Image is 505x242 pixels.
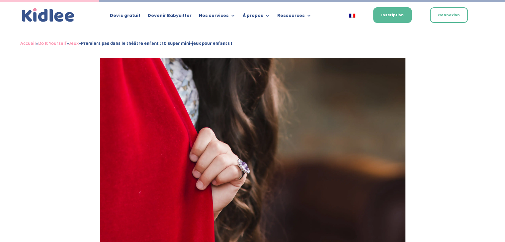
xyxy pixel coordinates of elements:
[110,13,140,21] a: Devis gratuit
[242,13,270,21] a: À propos
[373,7,412,23] a: Inscription
[20,39,232,47] span: » » »
[20,39,36,47] a: Accueil
[147,13,191,21] a: Devenir Babysitter
[20,7,76,24] img: logo_kidlee_bleu
[38,39,67,47] a: Do It Yourself
[277,13,311,21] a: Ressources
[69,39,79,47] a: Jeux
[349,14,355,18] img: Français
[20,7,76,24] a: Kidlee Logo
[199,13,235,21] a: Nos services
[430,7,468,23] a: Connexion
[81,39,232,47] strong: Premiers pas dans le théâtre enfant : 10 super mini-jeux pour enfants !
